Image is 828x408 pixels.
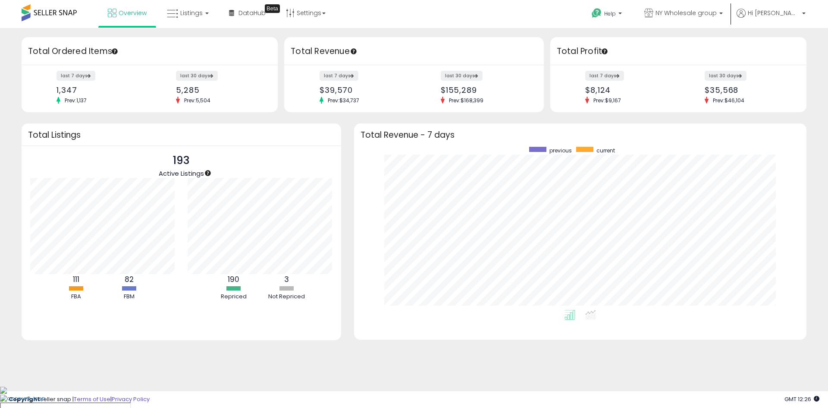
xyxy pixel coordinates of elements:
[441,85,529,95] div: $155,289
[748,9,800,17] span: Hi [PERSON_NAME]
[589,97,625,104] span: Prev: $9,167
[265,4,280,13] div: Tooltip anchor
[284,274,289,285] b: 3
[445,97,488,104] span: Prev: $168,399
[125,274,134,285] b: 82
[557,45,800,57] h3: Total Profit
[585,1,630,28] a: Help
[585,71,624,81] label: last 7 days
[320,85,408,95] div: $39,570
[585,85,672,95] div: $8,124
[228,274,239,285] b: 190
[73,274,79,285] b: 111
[159,152,204,169] p: 193
[705,85,791,95] div: $35,568
[596,147,615,154] span: current
[350,47,358,55] div: Tooltip anchor
[591,8,602,19] i: Get Help
[601,47,608,55] div: Tooltip anchor
[549,147,572,154] span: previous
[56,85,143,95] div: 1,347
[56,71,95,81] label: last 7 days
[323,97,364,104] span: Prev: $34,737
[50,293,102,301] div: FBA
[159,169,204,178] span: Active Listings
[119,9,147,17] span: Overview
[238,9,266,17] span: DataHub
[737,9,806,28] a: Hi [PERSON_NAME]
[176,85,263,95] div: 5,285
[441,71,483,81] label: last 30 days
[103,293,155,301] div: FBM
[111,47,119,55] div: Tooltip anchor
[709,97,749,104] span: Prev: $46,104
[655,9,717,17] span: NY Wholesale group
[361,132,800,138] h3: Total Revenue - 7 days
[204,169,212,177] div: Tooltip anchor
[60,97,91,104] span: Prev: 1,137
[28,45,271,57] h3: Total Ordered Items
[291,45,537,57] h3: Total Revenue
[180,97,215,104] span: Prev: 5,504
[28,132,335,138] h3: Total Listings
[320,71,358,81] label: last 7 days
[208,293,260,301] div: Repriced
[261,293,313,301] div: Not Repriced
[176,71,218,81] label: last 30 days
[705,71,746,81] label: last 30 days
[180,9,203,17] span: Listings
[604,10,616,17] span: Help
